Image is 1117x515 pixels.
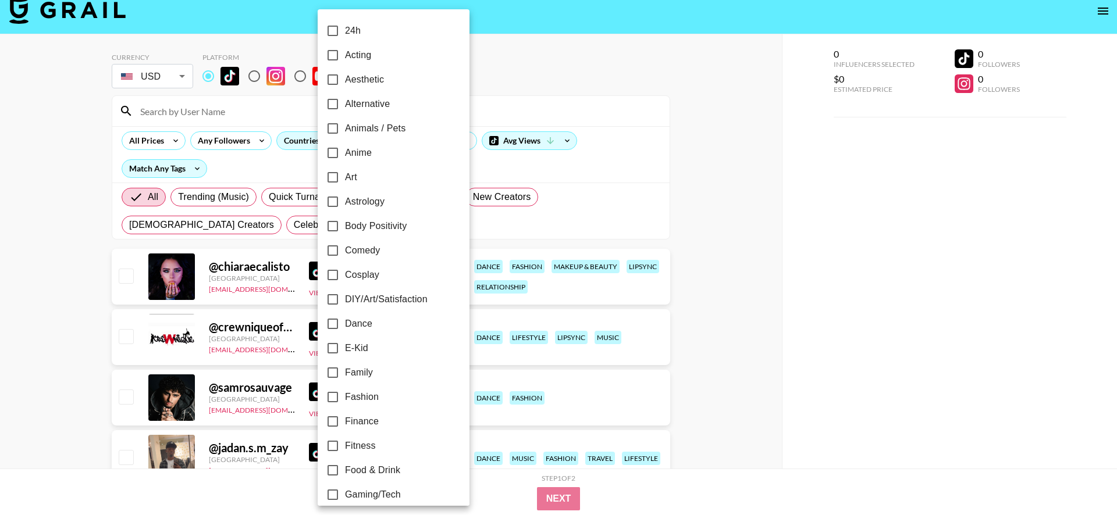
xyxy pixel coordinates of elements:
[345,390,379,404] span: Fashion
[345,97,390,111] span: Alternative
[345,146,372,160] span: Anime
[345,439,376,453] span: Fitness
[345,73,384,87] span: Aesthetic
[345,341,368,355] span: E-Kid
[345,414,379,428] span: Finance
[345,488,401,502] span: Gaming/Tech
[345,366,373,380] span: Family
[345,121,405,135] span: Animals / Pets
[1059,457,1103,501] iframe: Drift Widget Chat Controller
[345,244,380,257] span: Comedy
[345,268,379,282] span: Cosplay
[345,24,361,38] span: 24h
[345,463,400,477] span: Food & Drink
[345,317,372,331] span: Dance
[345,195,385,209] span: Astrology
[345,170,357,184] span: Art
[345,292,428,306] span: DIY/Art/Satisfaction
[345,219,407,233] span: Body Positivity
[345,48,371,62] span: Acting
